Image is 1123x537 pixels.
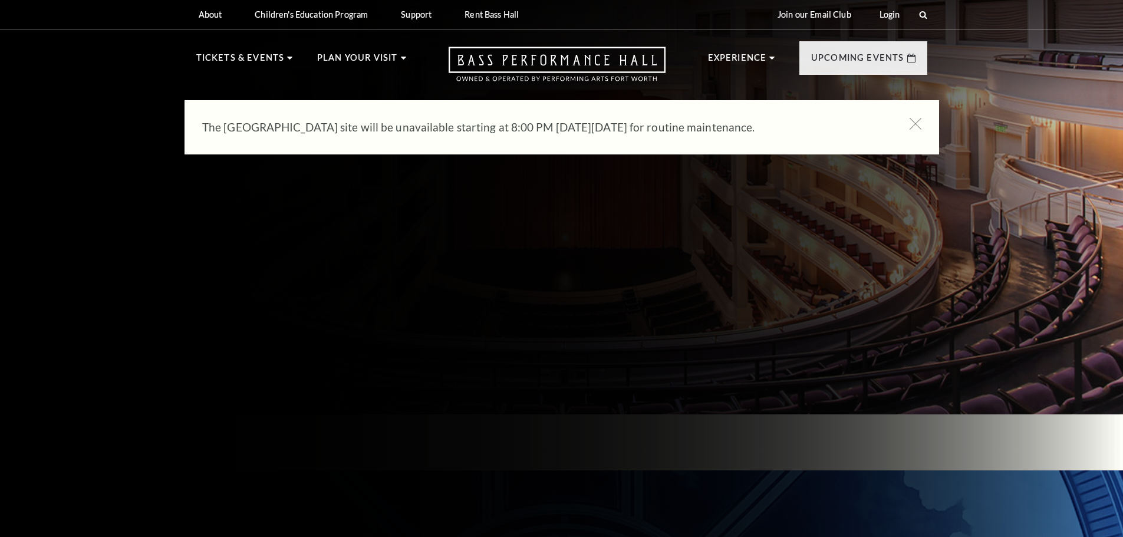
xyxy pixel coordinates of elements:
p: About [199,9,222,19]
p: The [GEOGRAPHIC_DATA] site will be unavailable starting at 8:00 PM [DATE][DATE] for routine maint... [202,118,886,137]
p: Rent Bass Hall [465,9,519,19]
p: Children's Education Program [255,9,368,19]
p: Experience [708,51,767,72]
p: Support [401,9,432,19]
p: Plan Your Visit [317,51,398,72]
p: Tickets & Events [196,51,285,72]
p: Upcoming Events [811,51,904,72]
